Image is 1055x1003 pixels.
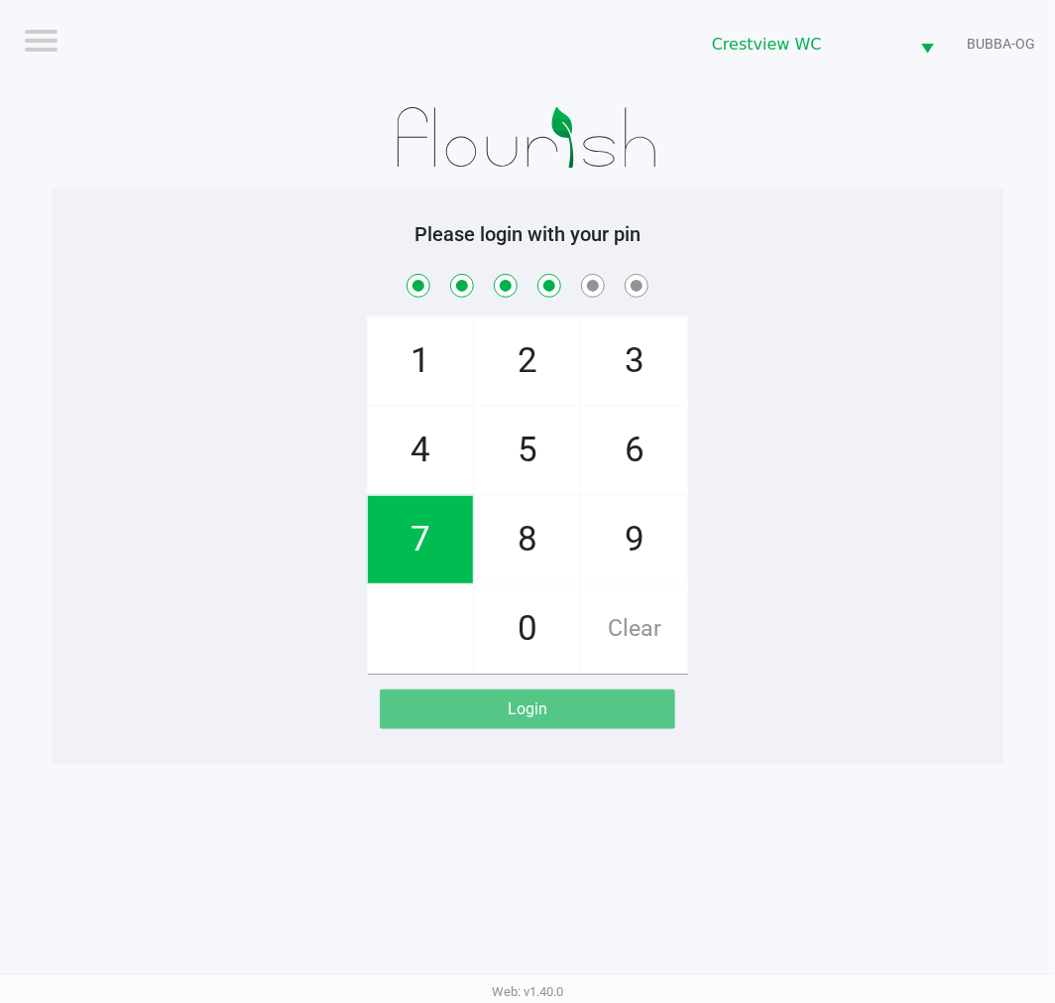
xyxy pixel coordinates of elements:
[368,496,473,583] span: 7
[475,496,580,583] span: 8
[368,317,473,405] span: 1
[475,407,580,494] span: 5
[582,496,687,583] span: 9
[712,33,896,57] span: Crestview WC
[967,34,1035,55] span: BUBBA-OG
[492,984,563,999] span: Web: v1.40.0
[582,585,687,673] span: Clear
[908,21,946,67] button: Select
[582,317,687,405] span: 3
[66,222,989,246] h5: Please login with your pin
[368,407,473,494] span: 4
[475,317,580,405] span: 2
[475,585,580,673] span: 0
[582,407,687,494] span: 6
